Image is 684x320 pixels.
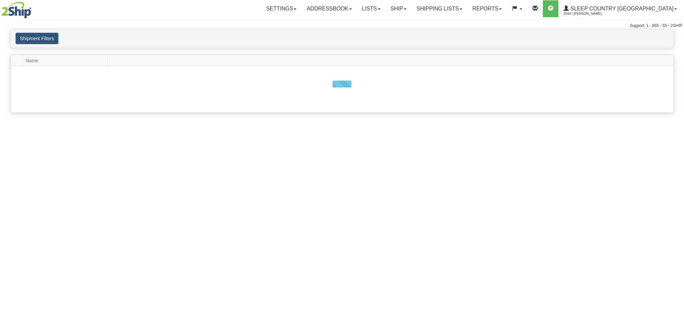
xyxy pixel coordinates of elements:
[2,23,682,29] div: Support: 1 - 855 - 55 - 2SHIP
[563,10,614,17] span: 2044 / [PERSON_NAME]
[569,6,674,11] span: Sleep Country [GEOGRAPHIC_DATA]
[412,0,467,17] a: Shipping lists
[386,0,412,17] a: Ship
[467,0,507,17] a: Reports
[558,0,682,17] a: Sleep Country [GEOGRAPHIC_DATA] 2044 / [PERSON_NAME]
[668,125,683,194] iframe: chat widget
[2,2,31,19] img: logo2044.jpg
[357,0,385,17] a: Lists
[261,0,301,17] a: Settings
[301,0,357,17] a: Addressbook
[16,33,58,44] button: Shipment Filters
